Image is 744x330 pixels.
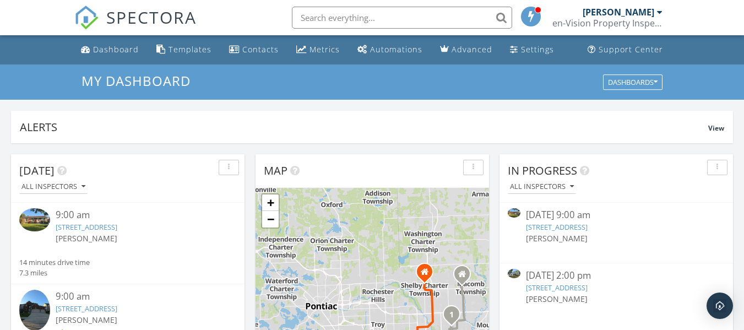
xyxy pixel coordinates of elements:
[19,180,88,194] button: All Inspectors
[56,304,117,313] a: [STREET_ADDRESS]
[526,233,588,244] span: [PERSON_NAME]
[93,44,139,55] div: Dashboard
[506,40,558,60] a: Settings
[526,269,707,283] div: [DATE] 2:00 pm
[353,40,427,60] a: Automations (Basic)
[508,208,725,257] a: [DATE] 9:00 am [STREET_ADDRESS] [PERSON_NAME]
[583,7,654,18] div: [PERSON_NAME]
[56,233,117,244] span: [PERSON_NAME]
[508,208,520,218] img: 9558429%2Freports%2F37d83367-a7eb-4ac5-9a62-35f8409f2768%2Fcover_photos%2FcsCAiDrOUz5uVULENbxH%2F...
[510,183,574,191] div: All Inspectors
[152,40,216,60] a: Templates
[452,44,492,55] div: Advanced
[707,293,733,319] div: Open Intercom Messenger
[292,40,344,60] a: Metrics
[292,7,512,29] input: Search everything...
[521,44,554,55] div: Settings
[264,163,287,178] span: Map
[77,40,143,60] a: Dashboard
[20,120,708,134] div: Alerts
[508,180,576,194] button: All Inspectors
[603,74,662,90] button: Dashboards
[106,6,197,29] span: SPECTORA
[526,294,588,304] span: [PERSON_NAME]
[82,72,191,90] span: My Dashboard
[526,208,707,222] div: [DATE] 9:00 am
[74,6,99,30] img: The Best Home Inspection Software - Spectora
[552,18,662,29] div: en-Vision Property Inspections
[599,44,663,55] div: Support Center
[21,183,85,191] div: All Inspectors
[462,274,469,280] div: 51194 Romeo Plank Rd #328, Macomb MI 48042
[309,44,340,55] div: Metrics
[19,208,236,278] a: 9:00 am [STREET_ADDRESS] [PERSON_NAME] 14 minutes drive time 7.3 miles
[19,163,55,178] span: [DATE]
[436,40,497,60] a: Advanced
[526,222,588,232] a: [STREET_ADDRESS]
[508,163,577,178] span: In Progress
[56,208,219,222] div: 9:00 am
[526,283,588,293] a: [STREET_ADDRESS]
[169,44,211,55] div: Templates
[425,272,431,278] div: 52188 Van Dyke Suite 411, Shelby Township MI 48316
[242,44,279,55] div: Contacts
[370,44,422,55] div: Automations
[74,15,197,38] a: SPECTORA
[262,194,279,211] a: Zoom in
[56,290,219,304] div: 9:00 am
[708,123,724,133] span: View
[452,314,458,321] div: 15715 Zichi St, Clinton Township, MI 48038
[583,40,667,60] a: Support Center
[19,268,90,278] div: 7.3 miles
[225,40,283,60] a: Contacts
[608,78,658,86] div: Dashboards
[56,222,117,232] a: [STREET_ADDRESS]
[262,211,279,228] a: Zoom out
[19,208,50,231] img: 9558429%2Freports%2F37d83367-a7eb-4ac5-9a62-35f8409f2768%2Fcover_photos%2FcsCAiDrOUz5uVULENbxH%2F...
[449,311,454,319] i: 1
[56,315,117,325] span: [PERSON_NAME]
[508,269,520,278] img: 9545432%2Fcover_photos%2FqHDxfVSUM6zdtFmHTeVE%2Fsmall.jpg
[508,269,725,317] a: [DATE] 2:00 pm [STREET_ADDRESS] [PERSON_NAME]
[19,257,90,268] div: 14 minutes drive time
